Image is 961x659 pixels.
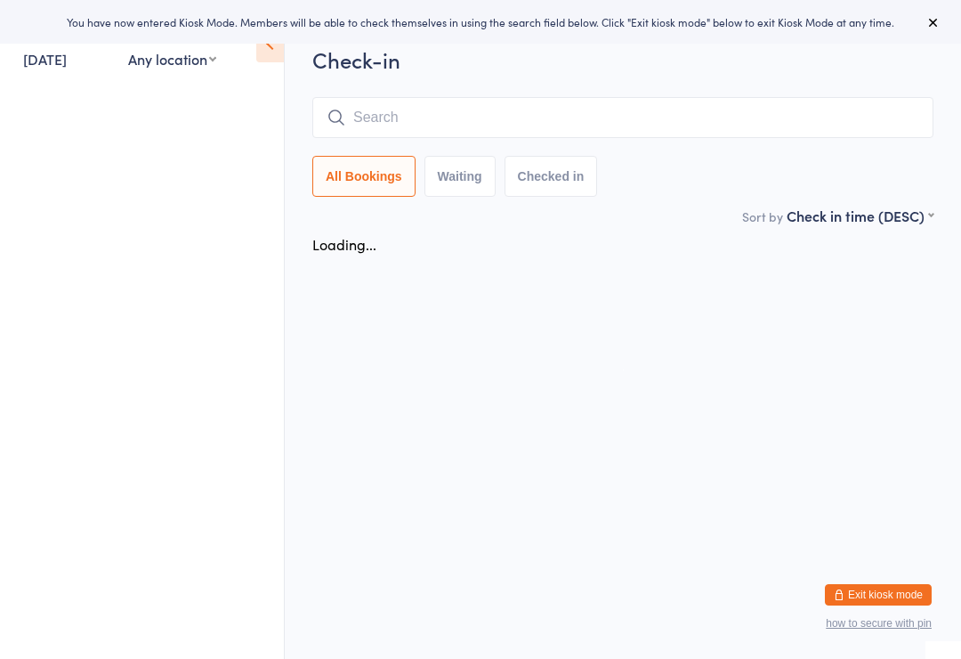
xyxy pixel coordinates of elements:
label: Sort by [742,207,783,225]
div: Check in time (DESC) [787,206,933,225]
div: Any location [128,49,216,69]
div: Loading... [312,234,376,254]
a: [DATE] [23,49,67,69]
button: Exit kiosk mode [825,584,932,606]
button: how to secure with pin [826,617,932,630]
div: You have now entered Kiosk Mode. Members will be able to check themselves in using the search fie... [28,14,933,29]
h2: Check-in [312,45,933,74]
button: Checked in [505,156,598,197]
button: All Bookings [312,156,416,197]
input: Search [312,97,933,138]
button: Waiting [424,156,496,197]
